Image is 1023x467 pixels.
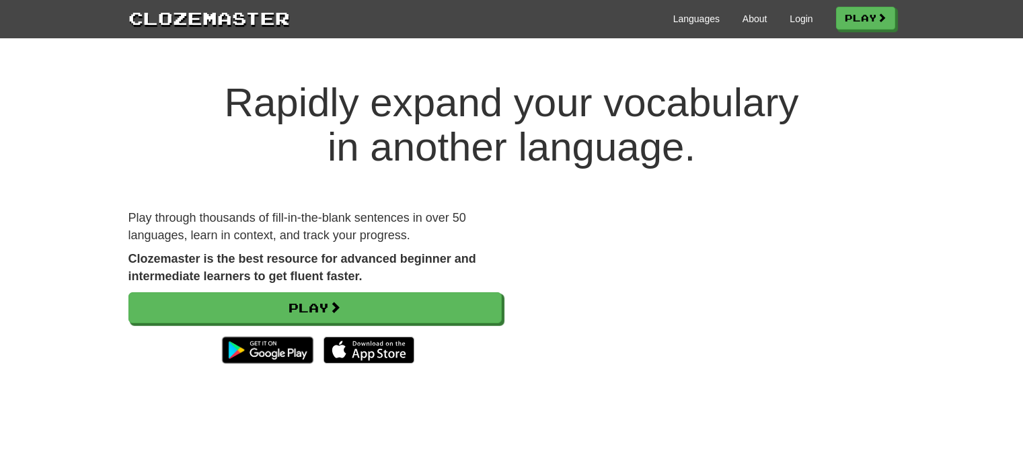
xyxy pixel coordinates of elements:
[128,210,502,244] p: Play through thousands of fill-in-the-blank sentences in over 50 languages, learn in context, and...
[128,252,476,283] strong: Clozemaster is the best resource for advanced beginner and intermediate learners to get fluent fa...
[836,7,895,30] a: Play
[743,12,767,26] a: About
[128,292,502,323] a: Play
[128,5,290,30] a: Clozemaster
[324,337,414,364] img: Download_on_the_App_Store_Badge_US-UK_135x40-25178aeef6eb6b83b96f5f2d004eda3bffbb37122de64afbaef7...
[673,12,720,26] a: Languages
[215,330,319,370] img: Get it on Google Play
[790,12,812,26] a: Login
